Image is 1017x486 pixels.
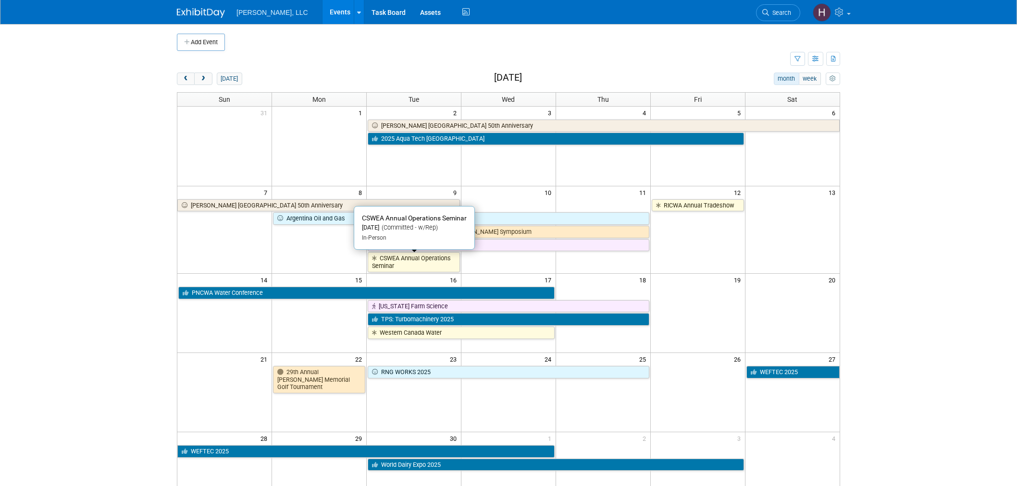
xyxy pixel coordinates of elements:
[362,234,386,241] span: In-Person
[746,366,840,378] a: WEFTEC 2025
[368,459,744,471] a: World Dairy Expo 2025
[736,432,745,444] span: 3
[642,107,650,119] span: 4
[544,274,556,286] span: 17
[260,432,272,444] span: 28
[597,96,609,103] span: Thu
[368,313,649,326] a: TPS: Turbomachinery 2025
[769,9,791,16] span: Search
[273,366,365,393] a: 29th Annual [PERSON_NAME] Memorial Golf Tournament
[260,107,272,119] span: 31
[547,107,556,119] span: 3
[260,274,272,286] span: 14
[449,432,461,444] span: 30
[694,96,702,103] span: Fri
[178,287,555,299] a: PNCWA Water Conference
[831,432,840,444] span: 4
[813,3,831,22] img: Hannah Mulholland
[774,73,799,85] button: month
[362,214,467,222] span: CSWEA Annual Operations Seminar
[547,432,556,444] span: 1
[452,107,461,119] span: 2
[368,226,649,238] a: B&K [PERSON_NAME] and [PERSON_NAME] Symposium
[830,76,836,82] i: Personalize Calendar
[368,252,460,272] a: CSWEA Annual Operations Seminar
[273,212,649,225] a: Argentina Oil and Gas
[354,353,366,365] span: 22
[219,96,230,103] span: Sun
[312,96,326,103] span: Mon
[358,107,366,119] span: 1
[177,73,195,85] button: prev
[799,73,821,85] button: week
[368,120,840,132] a: [PERSON_NAME] [GEOGRAPHIC_DATA] 50th Anniversary
[368,133,744,145] a: 2025 Aqua Tech [GEOGRAPHIC_DATA]
[733,274,745,286] span: 19
[831,107,840,119] span: 6
[263,186,272,198] span: 7
[642,432,650,444] span: 2
[354,274,366,286] span: 15
[733,186,745,198] span: 12
[638,274,650,286] span: 18
[354,432,366,444] span: 29
[358,186,366,198] span: 8
[736,107,745,119] span: 5
[828,353,840,365] span: 27
[449,274,461,286] span: 16
[362,224,467,232] div: [DATE]
[828,186,840,198] span: 13
[368,327,555,339] a: Western Canada Water
[638,353,650,365] span: 25
[787,96,797,103] span: Sat
[177,445,555,458] a: WEFTEC 2025
[652,199,744,212] a: RICWA Annual Tradeshow
[638,186,650,198] span: 11
[826,73,840,85] button: myCustomButton
[260,353,272,365] span: 21
[177,8,225,18] img: ExhibitDay
[828,274,840,286] span: 20
[177,34,225,51] button: Add Event
[217,73,242,85] button: [DATE]
[368,300,649,313] a: [US_STATE] Farm Science
[368,366,649,378] a: RNG WORKS 2025
[733,353,745,365] span: 26
[756,4,800,21] a: Search
[409,96,419,103] span: Tue
[544,353,556,365] span: 24
[177,199,460,212] a: [PERSON_NAME] [GEOGRAPHIC_DATA] 50th Anniversary
[194,73,212,85] button: next
[494,73,522,83] h2: [DATE]
[544,186,556,198] span: 10
[502,96,515,103] span: Wed
[368,239,649,252] a: Canada Outdoor show
[449,353,461,365] span: 23
[236,9,308,16] span: [PERSON_NAME], LLC
[452,186,461,198] span: 9
[379,224,438,231] span: (Committed - w/Rep)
